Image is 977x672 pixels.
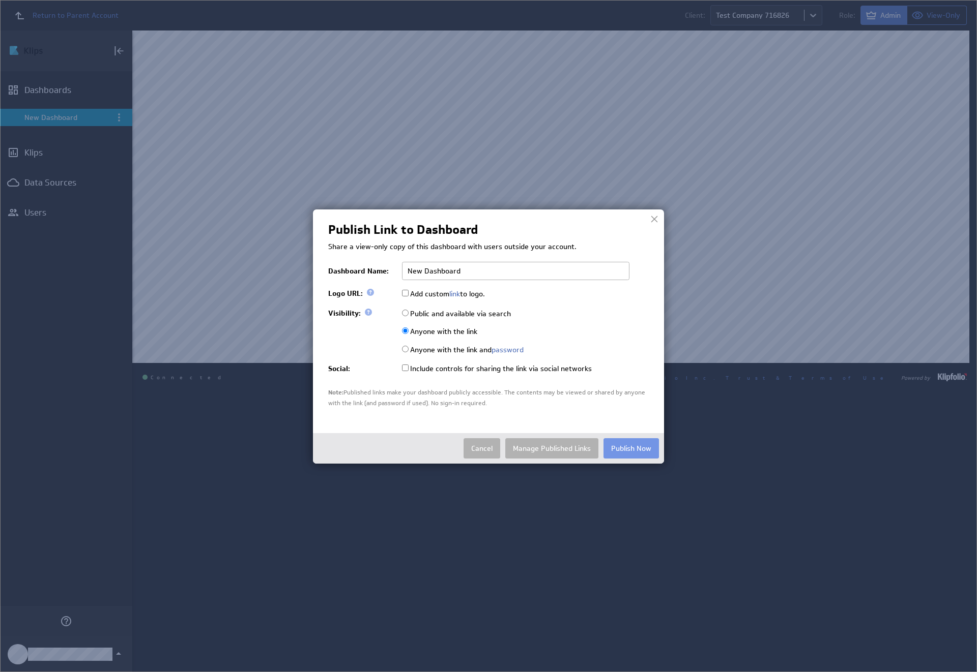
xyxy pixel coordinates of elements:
label: Anyone with the link and [402,345,524,354]
h2: Publish Link to Dashboard [328,225,478,235]
label: Anyone with the link [402,327,477,336]
input: Anyone with the link andpassword [402,346,409,352]
button: Publish Now [604,438,659,459]
span: Note: [328,388,343,396]
td: Social: [328,358,397,377]
input: Public and available via search [402,310,409,316]
a: Manage Published Links [505,438,598,459]
button: Cancel [464,438,500,459]
input: Include controls for sharing the link via social networks [402,364,409,371]
input: Anyone with the link [402,327,409,334]
label: Add custom to logo. [402,289,485,298]
td: Dashboard Name: [328,258,397,284]
td: Logo URL: [328,284,397,302]
a: link [449,289,460,298]
div: Published links make your dashboard publicly accessible. The contents may be viewed or shared by ... [328,387,649,408]
label: Include controls for sharing the link via social networks [402,364,592,373]
p: Share a view-only copy of this dashboard with users outside your account. [328,242,649,252]
input: Add customlinkto logo. [402,290,409,296]
a: password [492,345,524,354]
td: Visibility: [328,302,397,322]
label: Public and available via search [402,309,511,318]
